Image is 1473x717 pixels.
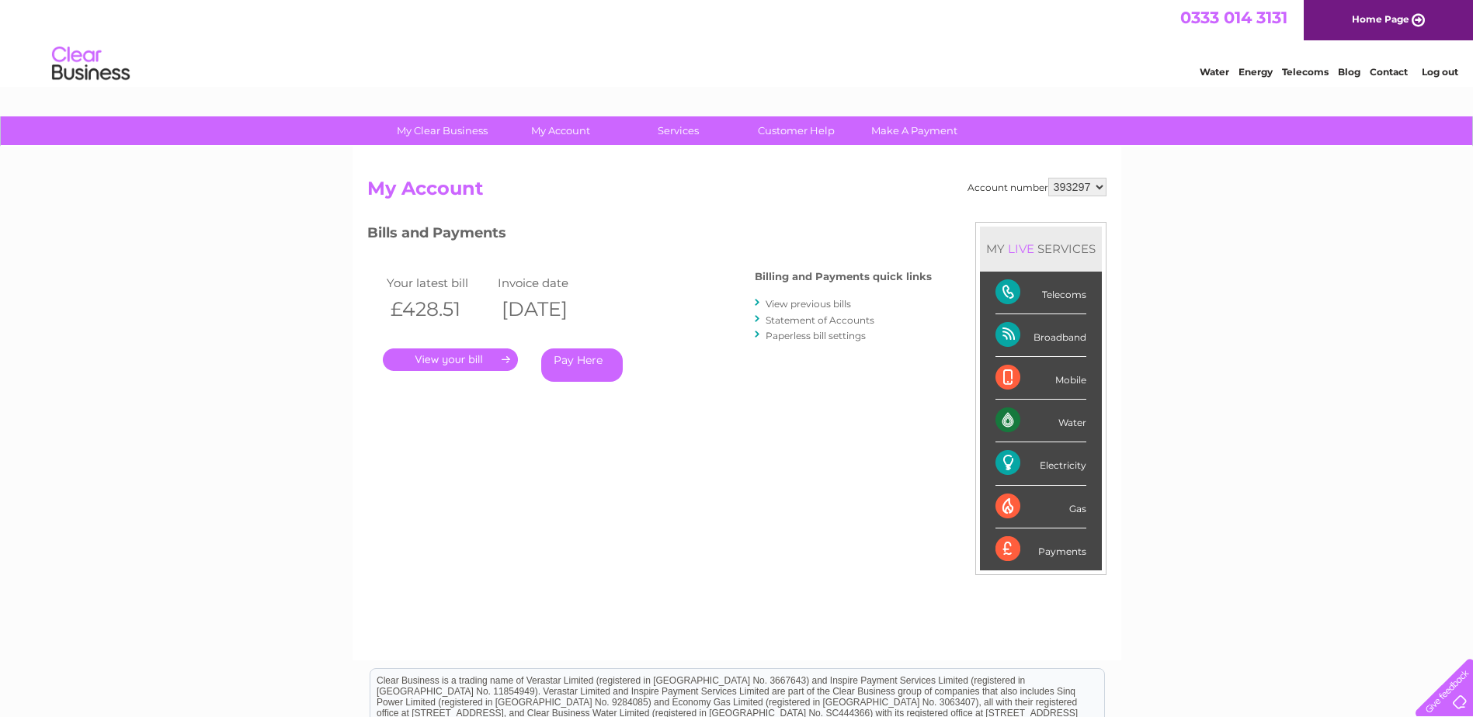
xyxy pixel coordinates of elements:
[383,348,518,371] a: .
[968,178,1106,196] div: Account number
[1239,66,1273,78] a: Energy
[995,442,1086,485] div: Electricity
[367,222,932,249] h3: Bills and Payments
[1422,66,1458,78] a: Log out
[995,528,1086,570] div: Payments
[850,116,978,145] a: Make A Payment
[732,116,860,145] a: Customer Help
[1180,8,1287,27] a: 0333 014 3131
[1282,66,1329,78] a: Telecoms
[383,272,495,293] td: Your latest bill
[1370,66,1408,78] a: Contact
[995,400,1086,442] div: Water
[766,330,866,341] a: Paperless bill settings
[1005,241,1037,256] div: LIVE
[378,116,506,145] a: My Clear Business
[995,314,1086,357] div: Broadband
[367,178,1106,207] h2: My Account
[614,116,742,145] a: Services
[995,272,1086,314] div: Telecoms
[995,486,1086,528] div: Gas
[496,116,624,145] a: My Account
[494,272,606,293] td: Invoice date
[755,271,932,282] h4: Billing and Payments quick links
[370,9,1104,75] div: Clear Business is a trading name of Verastar Limited (registered in [GEOGRAPHIC_DATA] No. 3667643...
[383,293,495,325] th: £428.51
[494,293,606,325] th: [DATE]
[766,298,851,310] a: View previous bills
[1338,66,1360,78] a: Blog
[541,348,623,382] a: Pay Here
[51,40,130,88] img: logo.png
[766,314,874,326] a: Statement of Accounts
[1200,66,1229,78] a: Water
[980,227,1102,271] div: MY SERVICES
[995,357,1086,400] div: Mobile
